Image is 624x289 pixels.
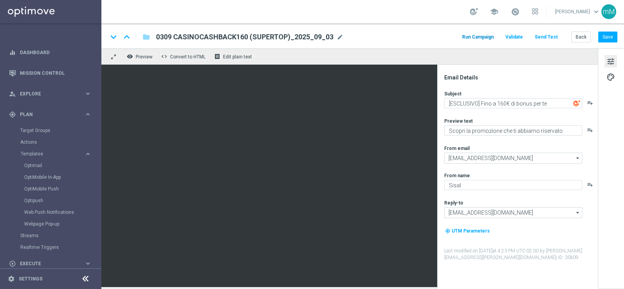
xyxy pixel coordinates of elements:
[444,91,461,97] label: Subject
[24,186,81,192] a: OptiMobile Push
[9,260,16,267] i: play_circle_outline
[461,32,495,42] button: Run Campaign
[142,31,151,43] button: folder
[337,33,344,41] span: mode_edit
[604,55,617,67] button: tune
[136,54,152,60] span: Preview
[8,275,15,282] i: settings
[24,160,101,171] div: Optimail
[20,42,92,63] a: Dashboard
[20,233,81,239] a: Streams
[20,261,84,266] span: Execute
[20,92,84,96] span: Explore
[444,200,463,206] label: Reply-to
[24,171,101,183] div: OptiMobile In-App
[9,90,16,97] i: person_search
[601,4,616,19] div: mM
[142,32,150,42] i: folder
[19,277,43,281] a: Settings
[20,148,101,230] div: Templates
[444,248,597,261] label: Last modified on [DATE] at 4:23 PM UTC-02:00 by [PERSON_NAME][EMAIL_ADDRESS][PERSON_NAME][DOMAIN_...
[9,111,16,118] i: gps_fixed
[573,100,580,107] img: optiGenie.svg
[9,111,92,118] button: gps_fixed Plan keyboard_arrow_right
[20,63,92,83] a: Mission Control
[534,32,559,42] button: Send Test
[20,112,84,117] span: Plan
[504,32,524,42] button: Validate
[156,32,333,42] span: 0309 CASINOCASHBACK160 (SUPERTOP)_2025_09_03
[9,90,84,97] div: Explore
[598,32,617,42] button: Save
[574,153,582,163] i: arrow_drop_down
[444,173,470,179] label: From name
[444,118,473,124] label: Preview text
[9,111,84,118] div: Plan
[214,53,220,60] i: receipt
[9,63,92,83] div: Mission Control
[84,260,92,267] i: keyboard_arrow_right
[604,70,617,83] button: palette
[24,206,101,218] div: Web Push Notifications
[223,54,252,60] span: Edit plain text
[21,152,76,156] span: Templates
[24,209,81,215] a: Web Push Notifications
[445,228,450,234] i: my_location
[574,208,582,218] i: arrow_drop_down
[9,49,16,56] i: equalizer
[444,153,582,164] input: Select
[20,241,101,253] div: Realtime Triggers
[9,91,92,97] button: person_search Explore keyboard_arrow_right
[20,125,101,136] div: Target Groups
[20,127,81,134] a: Target Groups
[9,261,92,267] button: play_circle_outline Execute keyboard_arrow_right
[84,90,92,97] i: keyboard_arrow_right
[161,53,167,60] span: code
[606,56,615,67] span: tune
[556,255,578,260] span: | ID: 35809
[212,51,255,62] button: receipt Edit plain text
[24,162,81,169] a: Optimail
[9,260,84,267] div: Execute
[444,207,582,218] input: Select
[9,42,92,63] div: Dashboard
[84,150,92,158] i: keyboard_arrow_right
[571,32,591,42] button: Back
[9,49,92,56] button: equalizer Dashboard
[21,152,84,156] div: Templates
[24,195,101,206] div: Optipush
[24,218,101,230] div: Webpage Pop-up
[24,221,81,227] a: Webpage Pop-up
[24,197,81,204] a: Optipush
[20,244,81,250] a: Realtime Triggers
[606,72,615,82] span: palette
[587,100,593,106] button: playlist_add
[9,70,92,76] button: Mission Control
[587,127,593,133] button: playlist_add
[505,34,523,40] span: Validate
[170,54,206,60] span: Convert to HTML
[592,7,601,16] span: keyboard_arrow_down
[20,139,81,145] a: Actions
[554,6,601,18] a: [PERSON_NAME]keyboard_arrow_down
[587,182,593,188] button: playlist_add
[84,111,92,118] i: keyboard_arrow_right
[127,53,133,60] i: remove_red_eye
[125,51,156,62] button: remove_red_eye Preview
[444,145,470,152] label: From email
[108,31,119,43] i: keyboard_arrow_down
[20,151,92,157] button: Templates keyboard_arrow_right
[490,7,498,16] span: school
[24,174,81,180] a: OptiMobile In-App
[452,228,490,234] span: UTM Parameters
[20,230,101,241] div: Streams
[121,31,133,43] i: keyboard_arrow_up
